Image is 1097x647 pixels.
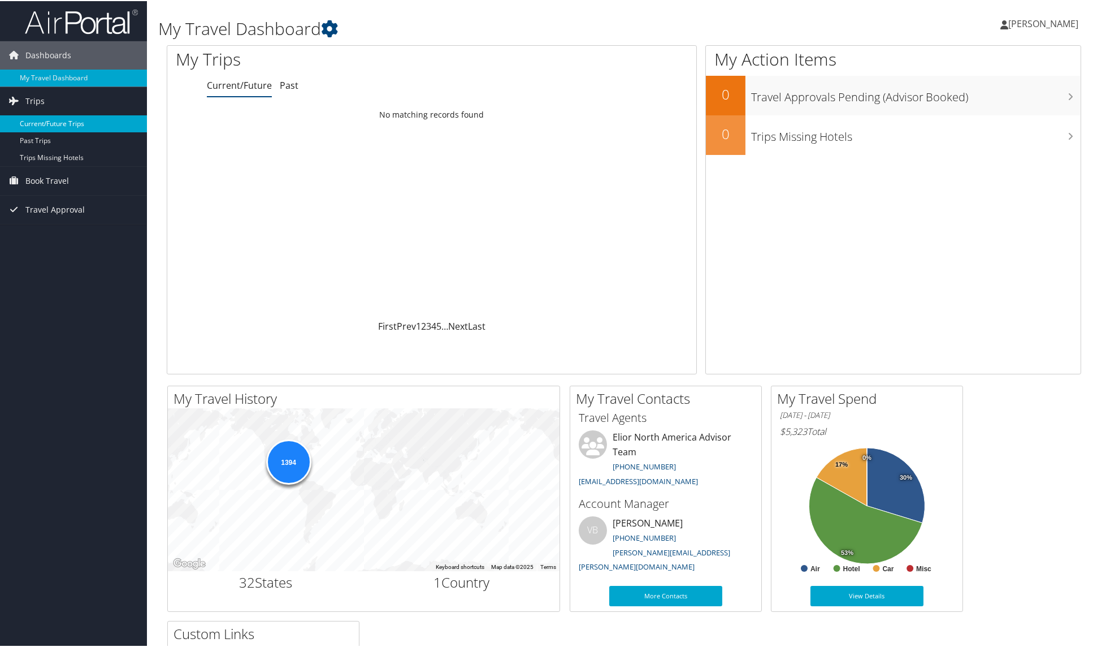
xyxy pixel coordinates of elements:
li: [PERSON_NAME] [573,515,758,576]
a: 4 [431,319,436,331]
span: Map data ©2025 [491,563,534,569]
li: Elior North America Advisor Team [573,429,758,490]
h3: Travel Agents [579,409,753,425]
text: Car [883,564,894,572]
a: Terms (opens in new tab) [540,563,556,569]
span: Dashboards [25,40,71,68]
button: Keyboard shortcuts [436,562,484,570]
a: 0Trips Missing Hotels [706,114,1081,154]
span: Travel Approval [25,195,85,223]
span: 32 [239,572,255,590]
h6: Total [780,424,954,437]
a: 0Travel Approvals Pending (Advisor Booked) [706,75,1081,114]
span: Trips [25,86,45,114]
text: Hotel [843,564,860,572]
a: [PHONE_NUMBER] [613,532,676,542]
h1: My Travel Dashboard [158,16,779,40]
a: 2 [421,319,426,331]
td: No matching records found [167,103,696,124]
tspan: 0% [862,454,871,460]
a: More Contacts [609,585,722,605]
span: [PERSON_NAME] [1008,16,1078,29]
text: Misc [916,564,931,572]
h2: 0 [706,84,745,103]
h3: Travel Approvals Pending (Advisor Booked) [751,83,1081,104]
tspan: 17% [835,460,848,467]
a: Past [280,78,298,90]
h2: Country [372,572,552,591]
a: 5 [436,319,441,331]
a: Open this area in Google Maps (opens a new window) [171,555,208,570]
h2: 0 [706,123,745,143]
img: Google [171,555,208,570]
div: VB [579,515,607,544]
tspan: 30% [900,473,912,480]
tspan: 53% [841,549,853,555]
div: 1394 [266,438,311,484]
a: 3 [426,319,431,331]
a: Prev [397,319,416,331]
h2: My Travel Spend [777,388,962,407]
h2: States [176,572,355,591]
a: Current/Future [207,78,272,90]
a: 1 [416,319,421,331]
span: 1 [433,572,441,590]
h1: My Trips [176,46,467,70]
span: $5,323 [780,424,807,437]
h3: Account Manager [579,495,753,511]
a: First [378,319,397,331]
a: Next [448,319,468,331]
a: [PERSON_NAME] [1000,6,1090,40]
span: Book Travel [25,166,69,194]
h1: My Action Items [706,46,1081,70]
img: airportal-logo.png [25,7,138,34]
h2: Custom Links [174,623,359,642]
text: Air [810,564,820,572]
a: Last [468,319,485,331]
span: … [441,319,448,331]
h6: [DATE] - [DATE] [780,409,954,420]
a: View Details [810,585,923,605]
h2: My Travel Contacts [576,388,761,407]
h2: My Travel History [174,388,560,407]
a: [PHONE_NUMBER] [613,460,676,471]
a: [PERSON_NAME][EMAIL_ADDRESS][PERSON_NAME][DOMAIN_NAME] [579,546,730,571]
a: [EMAIL_ADDRESS][DOMAIN_NAME] [579,475,698,485]
h3: Trips Missing Hotels [751,122,1081,144]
